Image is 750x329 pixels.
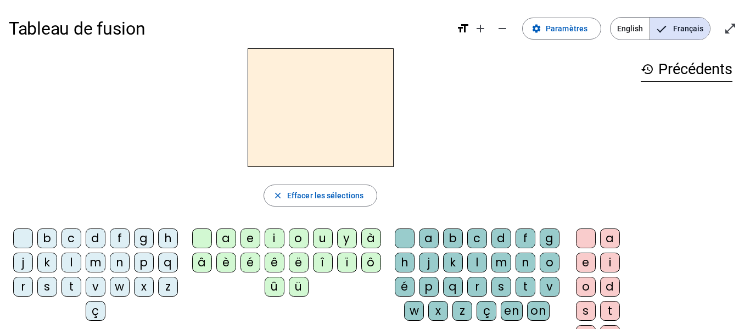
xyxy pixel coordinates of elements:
[337,228,357,248] div: y
[546,22,587,35] span: Paramètres
[467,228,487,248] div: c
[540,228,559,248] div: g
[265,277,284,297] div: û
[719,18,741,40] button: Entrer en plein écran
[134,253,154,272] div: p
[37,253,57,272] div: k
[443,277,463,297] div: q
[289,277,309,297] div: ü
[289,253,309,272] div: ë
[158,277,178,297] div: z
[395,253,415,272] div: h
[337,253,357,272] div: ï
[474,22,487,35] mat-icon: add
[724,22,737,35] mat-icon: open_in_full
[491,253,511,272] div: m
[516,228,535,248] div: f
[240,253,260,272] div: é
[240,228,260,248] div: e
[576,253,596,272] div: e
[313,228,333,248] div: u
[37,277,57,297] div: s
[610,17,710,40] mat-button-toggle-group: Language selection
[361,253,381,272] div: ô
[61,228,81,248] div: c
[419,253,439,272] div: j
[158,253,178,272] div: q
[134,277,154,297] div: x
[522,18,601,40] button: Paramètres
[516,277,535,297] div: t
[419,277,439,297] div: p
[491,277,511,297] div: s
[527,301,550,321] div: on
[501,301,523,321] div: en
[265,253,284,272] div: ê
[600,301,620,321] div: t
[313,253,333,272] div: î
[110,253,130,272] div: n
[134,228,154,248] div: g
[265,228,284,248] div: i
[496,22,509,35] mat-icon: remove
[110,228,130,248] div: f
[419,228,439,248] div: a
[467,277,487,297] div: r
[216,228,236,248] div: a
[540,253,559,272] div: o
[158,228,178,248] div: h
[86,253,105,272] div: m
[611,18,650,40] span: English
[452,301,472,321] div: z
[576,277,596,297] div: o
[491,228,511,248] div: d
[467,253,487,272] div: l
[600,253,620,272] div: i
[361,228,381,248] div: à
[86,228,105,248] div: d
[404,301,424,321] div: w
[469,18,491,40] button: Augmenter la taille de la police
[456,22,469,35] mat-icon: format_size
[641,57,732,82] h3: Précédents
[491,18,513,40] button: Diminuer la taille de la police
[37,228,57,248] div: b
[110,277,130,297] div: w
[516,253,535,272] div: n
[61,253,81,272] div: l
[13,253,33,272] div: j
[641,63,654,76] mat-icon: history
[576,301,596,321] div: s
[428,301,448,321] div: x
[273,191,283,200] mat-icon: close
[395,277,415,297] div: é
[192,253,212,272] div: â
[9,11,447,46] h1: Tableau de fusion
[540,277,559,297] div: v
[86,277,105,297] div: v
[264,185,377,207] button: Effacer les sélections
[13,277,33,297] div: r
[443,253,463,272] div: k
[86,301,105,321] div: ç
[289,228,309,248] div: o
[216,253,236,272] div: è
[600,228,620,248] div: a
[443,228,463,248] div: b
[61,277,81,297] div: t
[531,24,541,34] mat-icon: settings
[287,189,363,202] span: Effacer les sélections
[650,18,710,40] span: Français
[600,277,620,297] div: d
[477,301,496,321] div: ç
